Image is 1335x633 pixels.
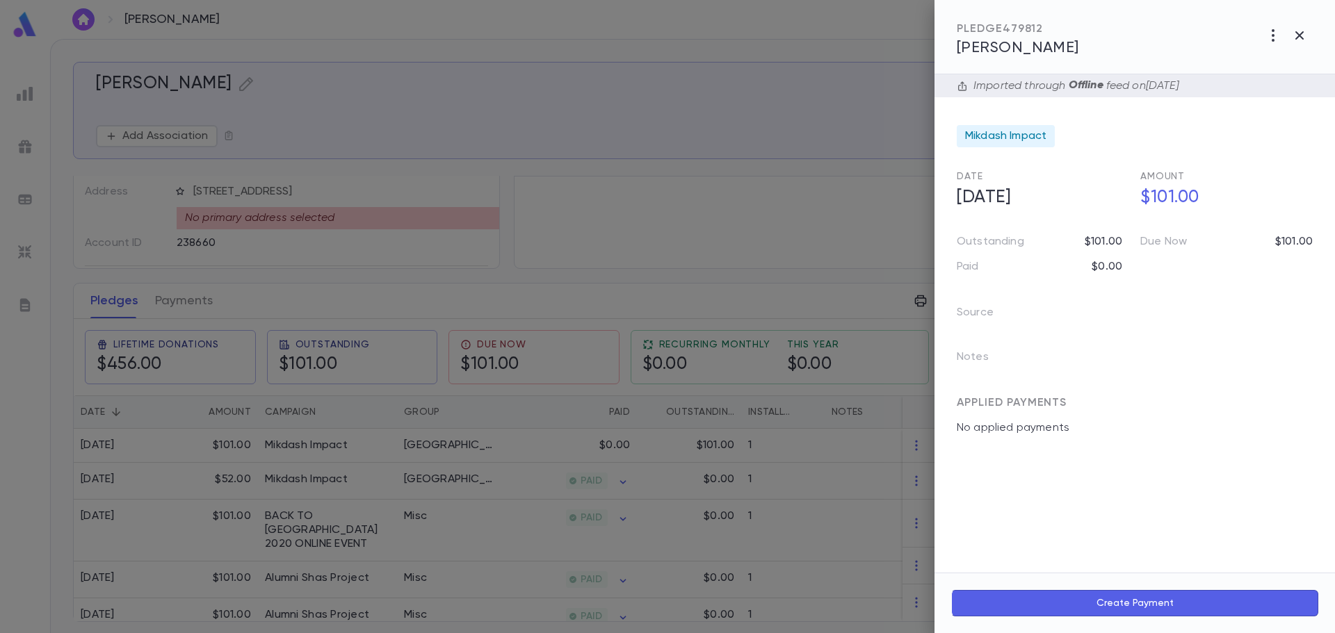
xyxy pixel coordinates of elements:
p: Outstanding [957,235,1024,249]
span: APPLIED PAYMENTS [957,397,1067,409]
p: $101.00 [1085,235,1122,249]
span: Mikdash Impact [965,129,1046,143]
button: Create Payment [951,590,1318,616]
p: Source [957,302,1016,329]
h5: $101.00 [1132,183,1313,213]
p: $0.00 [1092,260,1122,274]
div: Mikdash Impact [957,125,1055,147]
p: Notes [957,346,1011,374]
p: Paid [957,260,979,274]
p: Due Now [1140,235,1187,249]
h5: [DATE] [948,183,1129,213]
span: Date [957,172,982,181]
span: Amount [1140,172,1185,181]
span: [PERSON_NAME] [957,40,1079,56]
p: No applied payments [957,421,1313,435]
div: Imported through feed on [DATE] [968,79,1179,93]
p: Offline [1066,79,1106,93]
div: PLEDGE 479812 [957,22,1079,36]
p: $101.00 [1275,235,1313,249]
